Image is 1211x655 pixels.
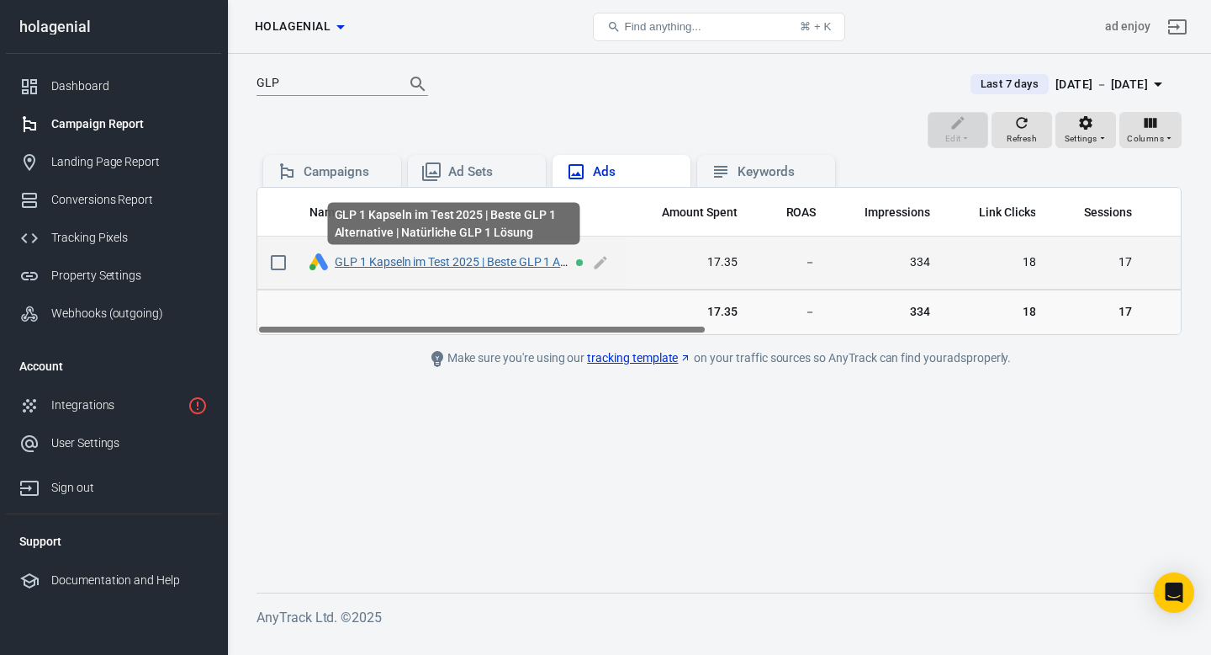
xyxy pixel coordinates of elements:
[865,202,930,222] span: The number of times your ads were on screen.
[51,267,208,285] div: Property Settings
[843,304,930,321] span: 334
[1055,112,1116,149] button: Settings
[738,163,822,181] div: Keywords
[6,424,221,462] a: User Settings
[51,229,208,247] div: Tracking Pixels
[957,304,1036,321] span: 18
[957,202,1036,222] span: The number of clicks on links within the ad that led to advertiser-specified destinations
[6,521,221,562] li: Support
[51,115,208,133] div: Campaign Report
[256,607,1182,628] h6: AnyTrack Ltd. © 2025
[6,462,221,507] a: Sign out
[256,73,391,95] input: Search...
[764,304,817,321] span: －
[51,397,181,414] div: Integrations
[865,205,930,221] span: Impressions
[979,202,1036,222] span: The number of clicks on links within the ad that led to advertiser-specified destinations
[843,254,930,271] span: 334
[398,64,438,104] button: Search
[6,67,221,105] a: Dashboard
[1105,18,1150,35] div: Account id: 80ocPmht
[6,105,221,143] a: Campaign Report
[1119,112,1182,149] button: Columns
[335,255,746,269] a: GLP 1 Kapseln im Test 2025 | Beste GLP 1 Alternative | Natürliche GLP 1 Lösung
[335,256,573,268] span: GLP 1 Kapseln im Test 2025 | Beste GLP 1 Alternative | Natürliche GLP 1 Lösung
[1062,205,1132,221] span: Sessions
[593,13,845,41] button: Find anything...⌘ + K
[587,349,691,367] a: tracking template
[6,257,221,295] a: Property Settings
[800,20,831,33] div: ⌘ + K
[6,219,221,257] a: Tracking Pixels
[6,346,221,386] li: Account
[51,434,208,452] div: User Settings
[255,16,331,37] span: holagenial
[51,305,208,322] div: Webhooks (outgoing)
[1007,131,1037,146] span: Refresh
[593,163,677,181] div: Ads
[448,163,532,181] div: Ad Sets
[786,205,817,221] span: ROAS
[662,205,738,221] span: Amount Spent
[6,143,221,181] a: Landing Page Report
[51,572,208,589] div: Documentation and Help
[979,205,1036,221] span: Link Clicks
[328,203,580,245] div: GLP 1 Kapseln im Test 2025 | Beste GLP 1 Alternative | Natürliche GLP 1 Lösung
[1084,205,1132,221] span: Sessions
[992,112,1052,149] button: Refresh
[309,205,341,221] span: Name
[304,163,388,181] div: Campaigns
[188,396,208,416] svg: 3 networks not verified yet
[6,181,221,219] a: Conversions Report
[6,19,221,35] div: holagenial
[51,153,208,171] div: Landing Page Report
[309,205,363,221] span: Name
[6,295,221,333] a: Webhooks (outgoing)
[764,254,817,271] span: －
[6,386,221,424] a: Integrations
[51,77,208,95] div: Dashboard
[1154,572,1194,613] div: Open Intercom Messenger
[974,76,1045,93] span: Last 7 days
[1127,131,1164,146] span: Columns
[843,202,930,222] span: The number of times your ads were on screen.
[1062,304,1132,321] span: 17
[662,202,738,222] span: The estimated total amount of money you've spent on your campaign, ad set or ad during its schedule.
[624,20,701,33] span: Find anything...
[51,191,208,209] div: Conversions Report
[1062,254,1132,271] span: 17
[640,254,738,271] span: 17.35
[257,188,1181,334] div: scrollable content
[640,202,738,222] span: The estimated total amount of money you've spent on your campaign, ad set or ad during its schedule.
[341,349,1097,369] div: Make sure you're using our on your traffic sources so AnyTrack can find your ads properly.
[957,254,1036,271] span: 18
[576,259,583,266] span: Active
[248,11,351,42] button: holagenial
[957,71,1182,99] button: Last 7 days[DATE] － [DATE]
[309,253,328,273] div: Google Ads
[1157,7,1198,47] a: Sign out
[764,202,817,222] span: The total return on ad spend
[640,304,738,321] span: 17.35
[1055,74,1148,95] div: [DATE] － [DATE]
[786,202,817,222] span: The total return on ad spend
[51,479,208,497] div: Sign out
[1065,131,1097,146] span: Settings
